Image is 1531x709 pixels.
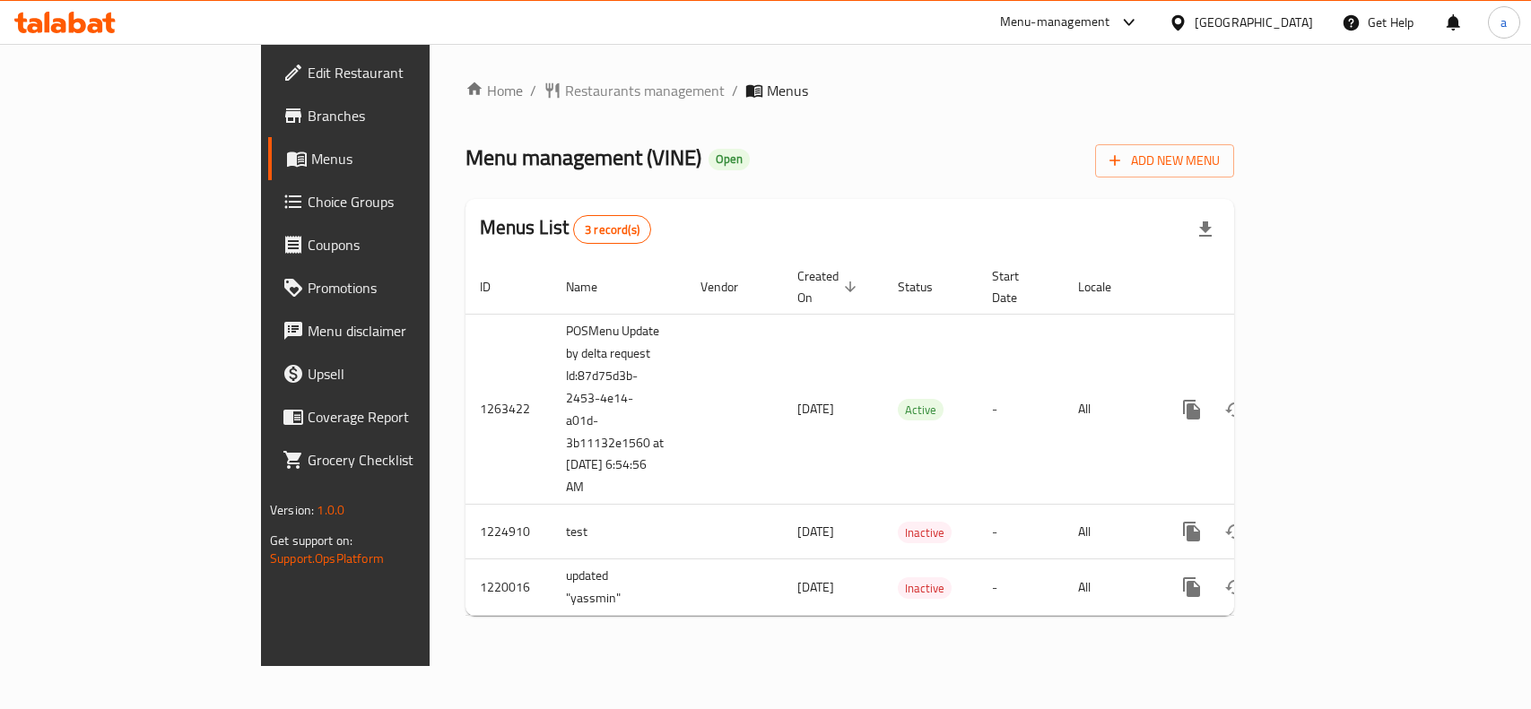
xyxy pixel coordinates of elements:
[308,277,502,298] span: Promotions
[1501,13,1507,32] span: a
[1195,13,1313,32] div: [GEOGRAPHIC_DATA]
[268,309,517,352] a: Menu disclaimer
[270,529,352,552] span: Get support on:
[1064,314,1156,505] td: All
[308,406,502,428] span: Coverage Report
[268,223,517,266] a: Coupons
[797,520,834,543] span: [DATE]
[544,80,725,101] a: Restaurants management
[465,137,701,177] span: Menu management ( VINE )
[465,260,1357,617] table: enhanced table
[898,399,944,420] div: Active
[1078,276,1135,298] span: Locale
[898,523,952,543] span: Inactive
[797,575,834,599] span: [DATE]
[574,221,650,238] span: 3 record(s)
[1213,510,1257,553] button: Change Status
[797,265,862,308] span: Created On
[268,438,517,481] a: Grocery Checklist
[317,498,344,522] span: 1.0.0
[1000,12,1110,33] div: Menu-management
[1170,510,1213,553] button: more
[268,352,517,395] a: Upsell
[308,62,502,83] span: Edit Restaurant
[797,397,834,420] span: [DATE]
[978,505,1064,559] td: -
[978,314,1064,505] td: -
[268,94,517,137] a: Branches
[530,80,536,101] li: /
[1213,566,1257,609] button: Change Status
[268,137,517,180] a: Menus
[308,191,502,212] span: Choice Groups
[268,266,517,309] a: Promotions
[270,547,384,570] a: Support.OpsPlatform
[1064,559,1156,616] td: All
[700,276,761,298] span: Vendor
[898,276,956,298] span: Status
[480,276,514,298] span: ID
[992,265,1042,308] span: Start Date
[1184,208,1227,251] div: Export file
[1095,144,1234,177] button: Add New Menu
[898,578,952,599] span: Inactive
[898,522,952,543] div: Inactive
[268,180,517,223] a: Choice Groups
[308,105,502,126] span: Branches
[1156,260,1357,315] th: Actions
[552,559,686,616] td: updated "yassmin"
[268,395,517,438] a: Coverage Report
[565,80,725,101] span: Restaurants management
[1109,150,1220,172] span: Add New Menu
[308,320,502,342] span: Menu disclaimer
[566,276,621,298] span: Name
[552,314,686,505] td: POSMenu Update by delta request Id:87d75d3b-2453-4e14-a01d-3b11132e1560 at [DATE] 6:54:56 AM
[978,559,1064,616] td: -
[709,151,750,167] span: Open
[308,234,502,255] span: Coupons
[552,505,686,559] td: test
[311,148,502,169] span: Menus
[465,80,1234,101] nav: breadcrumb
[1170,388,1213,431] button: more
[308,363,502,385] span: Upsell
[709,149,750,170] div: Open
[1170,566,1213,609] button: more
[767,80,808,101] span: Menus
[1213,388,1257,431] button: Change Status
[898,400,944,420] span: Active
[480,214,651,244] h2: Menus List
[308,449,502,471] span: Grocery Checklist
[270,498,314,522] span: Version:
[732,80,738,101] li: /
[573,215,651,244] div: Total records count
[268,51,517,94] a: Edit Restaurant
[1064,505,1156,559] td: All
